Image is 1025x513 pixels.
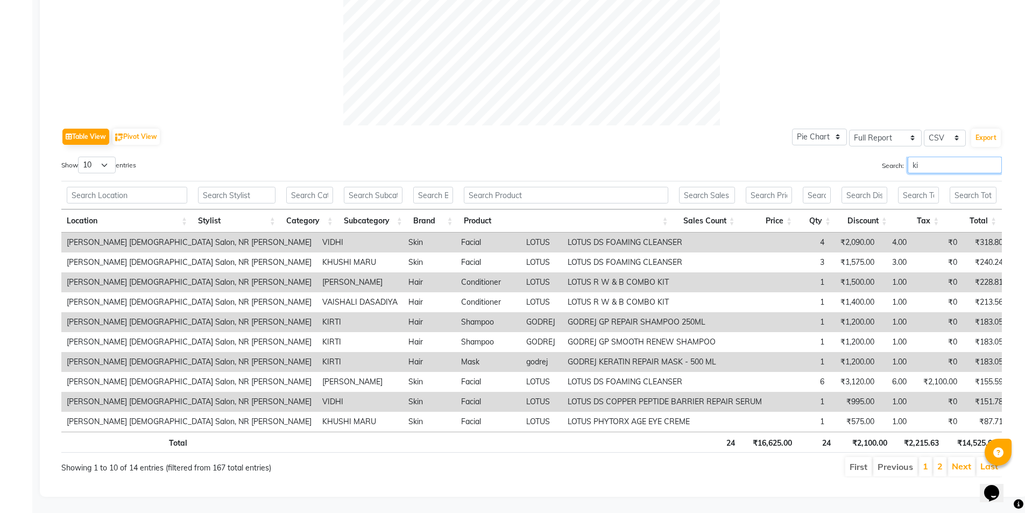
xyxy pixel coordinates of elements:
[971,129,1001,147] button: Export
[456,252,521,272] td: Facial
[286,187,333,203] input: Search Category
[912,352,963,372] td: ₹0
[893,209,945,233] th: Tax: activate to sort column ascending
[317,352,403,372] td: KIRTI
[61,392,317,412] td: [PERSON_NAME] [DEMOGRAPHIC_DATA] Salon, NR [PERSON_NAME]
[456,233,521,252] td: Facial
[842,187,887,203] input: Search Discount
[880,292,912,312] td: 1.00
[767,412,830,432] td: 1
[464,187,668,203] input: Search Product
[456,372,521,392] td: Facial
[456,332,521,352] td: Shampoo
[521,252,562,272] td: LOTUS
[281,209,338,233] th: Category: activate to sort column ascending
[562,272,767,292] td: LOTUS R W & B COMBO KIT
[963,372,1008,392] td: ₹155.59
[797,209,836,233] th: Qty: activate to sort column ascending
[882,157,1002,173] label: Search:
[767,372,830,392] td: 6
[830,233,880,252] td: ₹2,090.00
[830,372,880,392] td: ₹3,120.00
[61,412,317,432] td: [PERSON_NAME] [DEMOGRAPHIC_DATA] Salon, NR [PERSON_NAME]
[912,372,963,392] td: ₹2,100.00
[893,432,945,453] th: ₹2,215.63
[317,292,403,312] td: VAISHALI DASADIYA
[944,209,1002,233] th: Total: activate to sort column ascending
[912,292,963,312] td: ₹0
[344,187,402,203] input: Search Subcategory
[952,461,971,472] a: Next
[403,233,456,252] td: Skin
[679,187,735,203] input: Search Sales Count
[403,392,456,412] td: Skin
[61,312,317,332] td: [PERSON_NAME] [DEMOGRAPHIC_DATA] Salon, NR [PERSON_NAME]
[403,292,456,312] td: Hair
[912,412,963,432] td: ₹0
[963,292,1008,312] td: ₹213.56
[950,187,996,203] input: Search Total
[403,272,456,292] td: Hair
[880,372,912,392] td: 6.00
[674,209,740,233] th: Sales Count: activate to sort column ascending
[880,352,912,372] td: 1.00
[456,292,521,312] td: Conditioner
[880,272,912,292] td: 1.00
[767,352,830,372] td: 1
[562,252,767,272] td: LOTUS DS FOAMING CLEANSER
[963,252,1008,272] td: ₹240.24
[403,352,456,372] td: Hair
[61,332,317,352] td: [PERSON_NAME] [DEMOGRAPHIC_DATA] Salon, NR [PERSON_NAME]
[797,432,836,453] th: 24
[963,332,1008,352] td: ₹183.05
[898,187,939,203] input: Search Tax
[963,392,1008,412] td: ₹151.78
[767,252,830,272] td: 3
[521,272,562,292] td: LOTUS
[521,332,562,352] td: GODREJ
[62,129,109,145] button: Table View
[880,332,912,352] td: 1.00
[456,392,521,412] td: Facial
[456,352,521,372] td: Mask
[198,187,275,203] input: Search Stylist
[767,292,830,312] td: 1
[767,392,830,412] td: 1
[458,209,674,233] th: Product: activate to sort column ascending
[78,157,116,173] select: Showentries
[963,312,1008,332] td: ₹183.05
[912,392,963,412] td: ₹0
[767,233,830,252] td: 4
[980,470,1014,502] iframe: chat widget
[880,412,912,432] td: 1.00
[912,332,963,352] td: ₹0
[562,292,767,312] td: LOTUS R W & B COMBO KIT
[830,352,880,372] td: ₹1,200.00
[317,233,403,252] td: VIDHI
[61,372,317,392] td: [PERSON_NAME] [DEMOGRAPHIC_DATA] Salon, NR [PERSON_NAME]
[562,392,767,412] td: LOTUS DS COPPER PEPTIDE BARRIER REPAIR SERUM
[562,312,767,332] td: GODREJ GP REPAIR SHAMPOO 250ML
[740,209,797,233] th: Price: activate to sort column ascending
[830,252,880,272] td: ₹1,575.00
[746,187,792,203] input: Search Price
[521,292,562,312] td: LOTUS
[521,312,562,332] td: GODREJ
[674,432,740,453] th: 24
[61,233,317,252] td: [PERSON_NAME] [DEMOGRAPHIC_DATA] Salon, NR [PERSON_NAME]
[521,372,562,392] td: LOTUS
[317,372,403,392] td: [PERSON_NAME]
[521,392,562,412] td: LOTUS
[767,332,830,352] td: 1
[61,432,193,453] th: Total
[908,157,1002,173] input: Search:
[836,432,893,453] th: ₹2,100.00
[317,272,403,292] td: [PERSON_NAME]
[937,461,943,472] a: 2
[963,412,1008,432] td: ₹87.71
[912,252,963,272] td: ₹0
[562,412,767,432] td: LOTUS PHYTORX AGE EYE CREME
[317,412,403,432] td: KHUSHI MARU
[562,233,767,252] td: LOTUS DS FOAMING CLEANSER
[963,233,1008,252] td: ₹318.80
